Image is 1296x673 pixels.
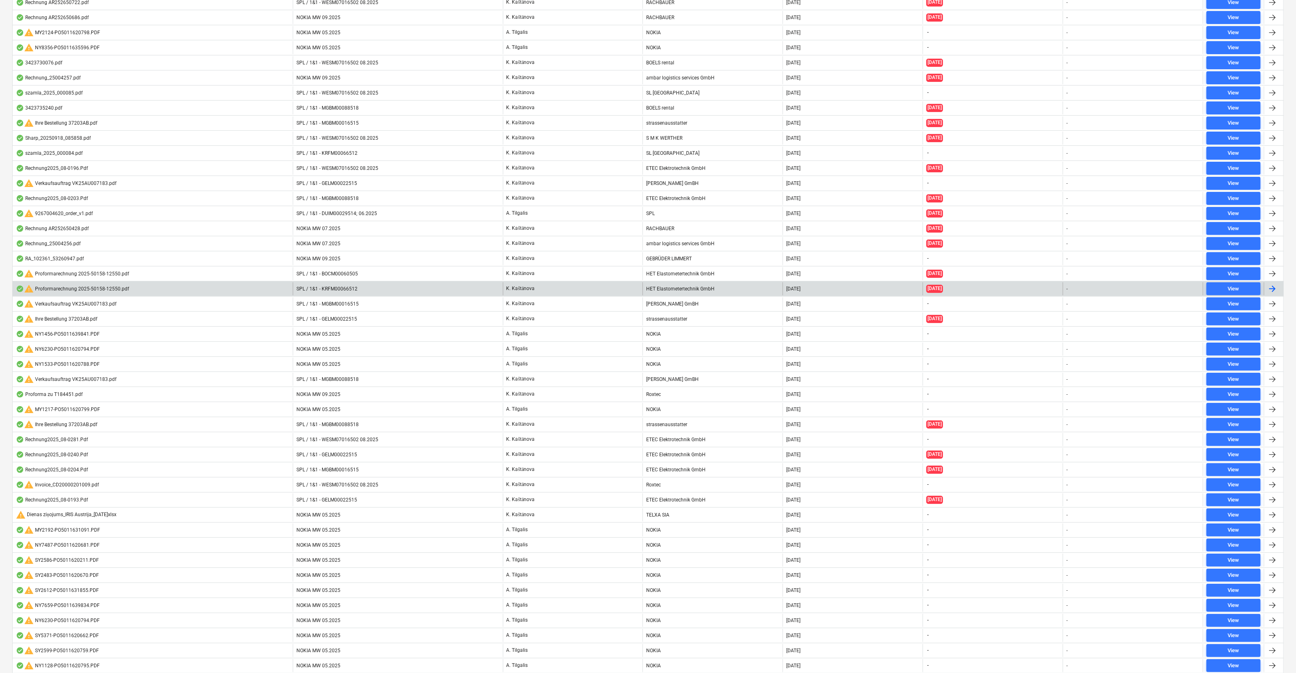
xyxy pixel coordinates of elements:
[16,135,91,141] div: Sharp_20250918_085858.pdf
[1228,420,1239,429] div: View
[1228,480,1239,490] div: View
[507,240,535,247] p: K. Kaštānova
[16,14,89,21] div: Rechnung AR252650686.pdf
[16,105,62,111] div: 3423735240.pdf
[16,240,81,247] div: Rechnung_25004256.pdf
[16,105,24,111] div: OCR finished
[1206,599,1261,612] button: View
[643,297,783,310] div: [PERSON_NAME] GmBH
[1228,435,1239,444] div: View
[1206,554,1261,567] button: View
[926,29,930,36] span: -
[1206,614,1261,627] button: View
[16,314,97,324] div: Ihre Bestellung 37203AB.pdf
[296,165,378,171] span: SPL / 1&1 - WESM07016502 08.2025
[507,255,535,262] p: K. Kaštānova
[296,241,340,246] span: NOKIA MW 07.2025
[1228,601,1239,610] div: View
[643,282,783,295] div: HET Elastometertechnik GmbH
[643,86,783,99] div: SL [GEOGRAPHIC_DATA]
[1228,224,1239,233] div: View
[643,463,783,476] div: ETEC Elektrotechnik GmbH
[786,30,800,35] div: [DATE]
[1206,373,1261,386] button: View
[643,403,783,416] div: NOKIA
[1206,11,1261,24] button: View
[1228,495,1239,505] div: View
[1206,117,1261,130] button: View
[1206,584,1261,597] button: View
[1228,164,1239,173] div: View
[643,478,783,491] div: Roxtec
[643,358,783,371] div: NOKIA
[16,269,129,279] div: Proformarechnung 2025-50158-12550.pdf
[16,255,84,262] div: RA_102361_53260947.pdf
[1206,448,1261,461] button: View
[1066,105,1068,111] div: -
[16,210,24,217] div: OCR finished
[507,134,535,141] p: K. Kaštānova
[16,240,24,247] div: OCR finished
[786,135,800,141] div: [DATE]
[643,433,783,446] div: ETEC Elektrotechnik GmbH
[507,104,535,111] p: K. Kaštānova
[1228,616,1239,625] div: View
[507,210,528,217] p: A. Tilgalis
[24,209,34,218] span: warning
[1255,634,1296,673] iframe: Chat Widget
[24,118,34,128] span: warning
[1066,60,1068,66] div: -
[643,493,783,506] div: ETEC Elektrotechnik GmbH
[1206,252,1261,265] button: View
[507,300,535,307] p: K. Kaštānova
[1206,312,1261,326] button: View
[643,388,783,401] div: Roxtec
[926,164,943,172] span: [DATE]
[926,119,943,127] span: [DATE]
[1228,254,1239,264] div: View
[926,224,943,232] span: [DATE]
[16,195,88,202] div: Rechnung2025_08-0203.Pdf
[1228,315,1239,324] div: View
[1206,177,1261,190] button: View
[926,59,943,66] span: [DATE]
[926,74,943,81] span: [DATE]
[786,45,800,51] div: [DATE]
[643,71,783,84] div: ambar logistics services GmbH
[296,90,378,96] span: SPL / 1&1 - WESM07016502 08.2025
[786,105,800,111] div: [DATE]
[643,222,783,235] div: RACHBAUER
[786,15,800,20] div: [DATE]
[296,135,378,141] span: SPL / 1&1 - WESM07016502 08.2025
[16,225,24,232] div: OCR finished
[1228,73,1239,83] div: View
[786,120,800,126] div: [DATE]
[926,150,930,156] span: -
[786,196,800,201] div: [DATE]
[1066,256,1068,262] div: -
[643,101,783,114] div: BOELS rental
[1228,88,1239,98] div: View
[1228,119,1239,128] div: View
[926,194,943,202] span: [DATE]
[1066,196,1068,201] div: -
[1228,360,1239,369] div: View
[1206,343,1261,356] button: View
[16,75,81,81] div: Rechnung_25004257.pdf
[643,343,783,356] div: NOKIA
[1228,299,1239,309] div: View
[1206,328,1261,341] button: View
[786,75,800,81] div: [DATE]
[643,26,783,39] div: NOKIA
[1206,433,1261,446] button: View
[16,301,24,307] div: OCR finished
[16,59,24,66] div: OCR finished
[16,43,100,53] div: NY8356-PO5011635596.PDF
[1066,30,1068,35] div: -
[643,162,783,175] div: ETEC Elektrotechnik GmbH
[786,271,800,277] div: [DATE]
[1228,526,1239,535] div: View
[16,316,24,322] div: OCR finished
[16,165,88,172] div: Rechnung2025_08-0196.Pdf
[643,418,783,431] div: strassenausstatter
